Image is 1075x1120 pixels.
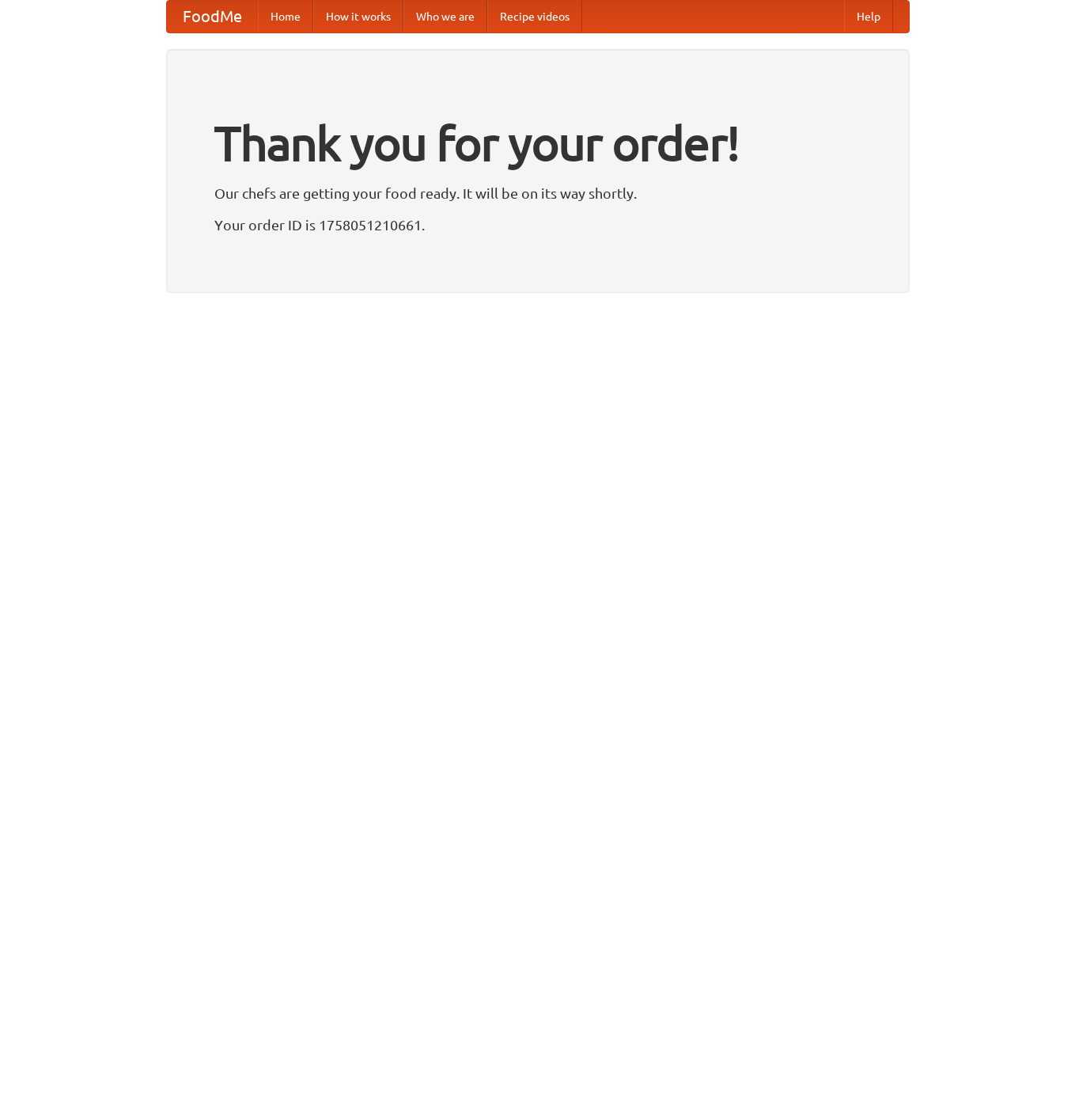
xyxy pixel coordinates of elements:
a: FoodMe [167,1,258,32]
a: How it works [313,1,403,32]
p: Our chefs are getting your food ready. It will be on its way shortly. [214,181,861,205]
a: Home [258,1,313,32]
a: Who we are [403,1,487,32]
p: Your order ID is 1758051210661. [214,213,861,237]
a: Recipe videos [487,1,582,32]
a: Help [844,1,893,32]
h1: Thank you for your order! [214,105,861,181]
